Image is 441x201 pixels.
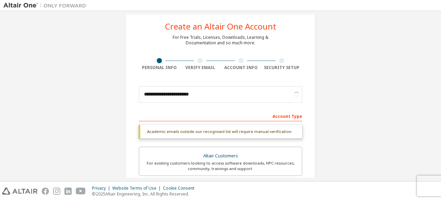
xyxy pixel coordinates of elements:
div: Security Setup [261,65,302,70]
div: Privacy [92,186,112,191]
div: For Free Trials, Licenses, Downloads, Learning & Documentation and so much more. [173,35,268,46]
div: Account Info [220,65,261,70]
div: Altair Customers [143,151,298,161]
img: Altair One [3,2,90,9]
div: Website Terms of Use [112,186,163,191]
img: facebook.svg [42,188,49,195]
img: instagram.svg [53,188,60,195]
div: For existing customers looking to access software downloads, HPC resources, community, trainings ... [143,160,298,171]
div: Personal Info [139,65,180,70]
div: Cookie Consent [163,186,198,191]
div: Account Type [139,110,302,121]
div: Create an Altair One Account [165,22,276,31]
img: linkedin.svg [64,188,72,195]
img: altair_logo.svg [2,188,38,195]
div: Academic emails outside our recognised list will require manual verification. [139,125,302,138]
img: youtube.svg [76,188,86,195]
div: Verify Email [180,65,221,70]
p: © 2025 Altair Engineering, Inc. All Rights Reserved. [92,191,198,197]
